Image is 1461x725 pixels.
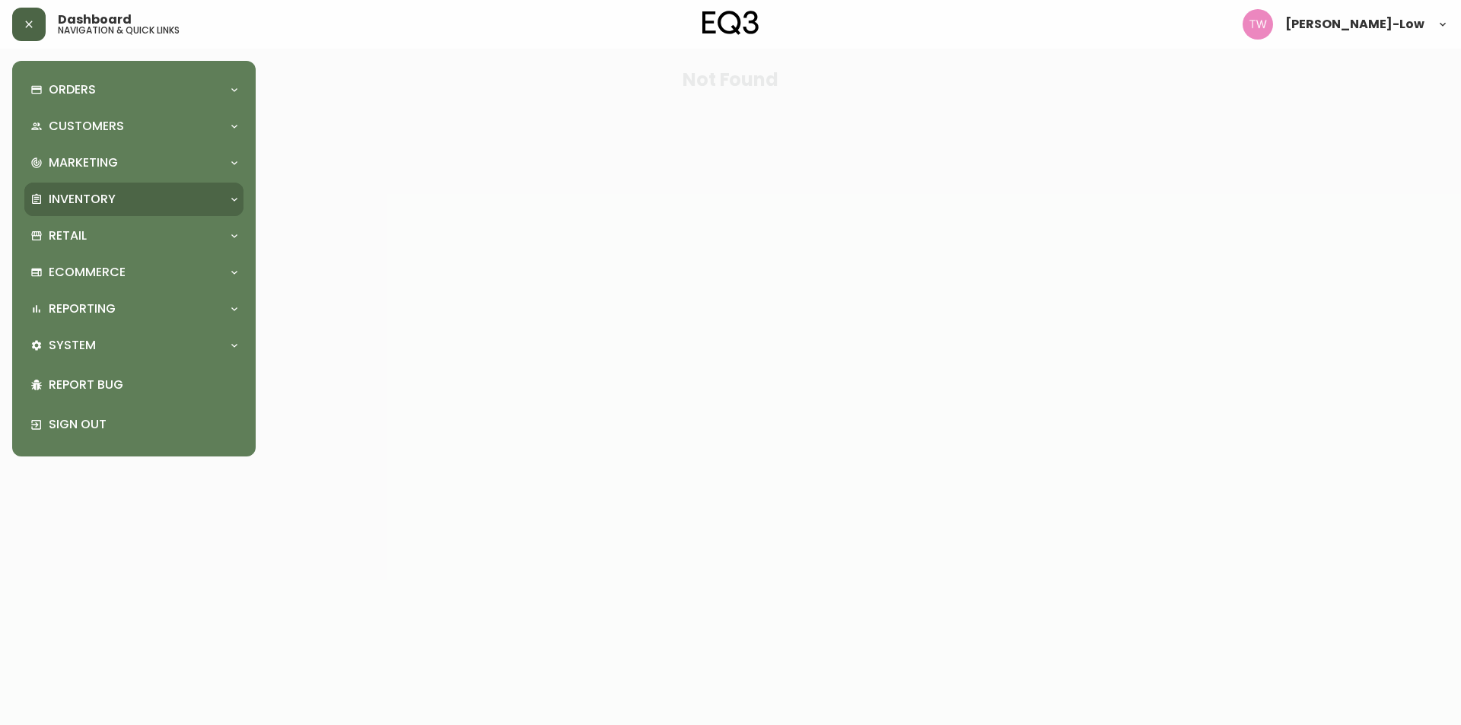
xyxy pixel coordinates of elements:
[24,256,243,289] div: Ecommerce
[58,26,180,35] h5: navigation & quick links
[49,300,116,317] p: Reporting
[1285,18,1424,30] span: [PERSON_NAME]-Low
[49,191,116,208] p: Inventory
[1243,9,1273,40] img: e49ea9510ac3bfab467b88a9556f947d
[24,365,243,405] div: Report Bug
[702,11,759,35] img: logo
[24,73,243,107] div: Orders
[24,405,243,444] div: Sign Out
[58,14,132,26] span: Dashboard
[24,329,243,362] div: System
[49,337,96,354] p: System
[24,183,243,216] div: Inventory
[49,227,87,244] p: Retail
[24,292,243,326] div: Reporting
[24,146,243,180] div: Marketing
[49,118,124,135] p: Customers
[49,377,237,393] p: Report Bug
[49,264,126,281] p: Ecommerce
[49,416,237,433] p: Sign Out
[24,219,243,253] div: Retail
[24,110,243,143] div: Customers
[49,154,118,171] p: Marketing
[49,81,96,98] p: Orders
